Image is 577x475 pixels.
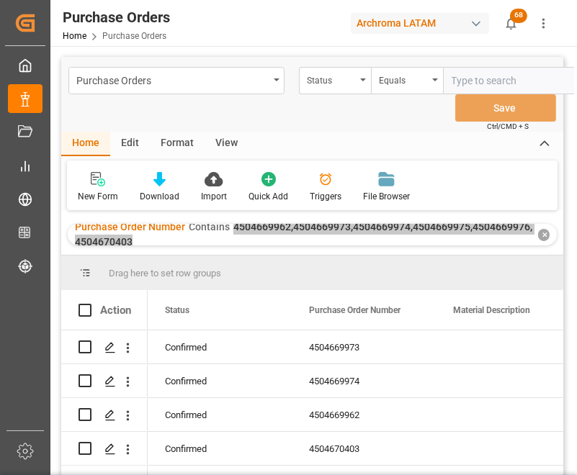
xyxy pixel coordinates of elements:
div: ✕ [538,229,550,241]
div: New Form [78,190,118,203]
div: View [205,132,249,156]
div: 4504669974 [292,364,436,397]
button: show more [527,7,560,40]
div: Press SPACE to select this row. [61,432,148,466]
div: Archroma LATAM [351,13,489,34]
div: Download [140,190,179,203]
div: Confirmed [148,330,292,363]
div: Confirmed [148,364,292,397]
button: open menu [299,67,371,94]
span: Ctrl/CMD + S [487,121,529,132]
div: Equals [379,71,428,87]
span: Contains [189,221,230,232]
div: 4504670403 [292,432,436,465]
button: open menu [371,67,443,94]
div: 4504669973 [292,330,436,363]
a: Home [63,31,86,41]
div: Import [201,190,227,203]
div: Edit [110,132,150,156]
div: Confirmed [148,398,292,431]
span: Drag here to set row groups [109,268,221,279]
button: open menu [68,67,285,94]
div: Triggers [310,190,341,203]
div: Purchase Orders [63,6,170,28]
button: Save [455,94,556,122]
span: Material Description [453,305,530,315]
div: Press SPACE to select this row. [61,364,148,398]
div: Format [150,132,205,156]
div: Purchase Orders [76,71,269,89]
span: 68 [510,9,527,23]
div: Status [307,71,356,87]
div: Confirmed [148,432,292,465]
button: Archroma LATAM [351,9,495,37]
div: Press SPACE to select this row. [61,330,148,364]
span: Status [165,305,189,315]
div: Action [100,304,131,317]
div: Home [61,132,110,156]
div: Quick Add [249,190,288,203]
span: Purchase Order Number [309,305,401,315]
div: Press SPACE to select this row. [61,398,148,432]
span: Purchase Order Number [75,221,185,232]
div: 4504669962 [292,398,436,431]
div: File Browser [363,190,410,203]
button: show 68 new notifications [495,7,527,40]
